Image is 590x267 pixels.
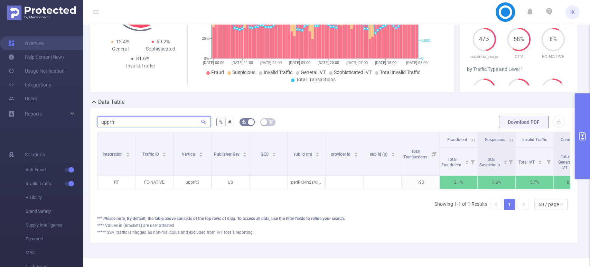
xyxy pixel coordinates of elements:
a: Users [8,92,37,105]
span: Total Suspicious [479,157,501,167]
span: Anti-Fraud [26,163,83,177]
a: Overview [8,36,45,50]
i: icon: caret-up [162,151,166,153]
span: 69.2% [157,39,170,44]
i: Filter menu [468,148,477,175]
p: 2.1% [440,176,477,189]
li: Next Page [518,199,529,210]
p: FO-NATIVE [135,176,173,189]
span: Sophisticated IVT [334,70,372,75]
span: sub id (p) [370,152,388,157]
i: icon: caret-down [126,154,130,156]
span: 8% [541,37,565,42]
i: icon: right [521,202,525,206]
span: Reports [25,111,42,117]
span: Total Invalid Traffic [380,70,420,75]
tspan: 25% [202,36,209,41]
a: Usage Notification [8,64,65,78]
div: ***** SSAI traffic is flagged as non-malicious and excluded from IVT totals reporting [97,229,570,236]
span: Publisher Key [214,152,241,157]
tspan: [DATE] 11:00 [232,61,253,65]
div: **** Values in (Brackets) are user attested [97,222,570,229]
span: Invalid Traffic [522,137,547,142]
span: Solutions [25,148,45,162]
h2: Data Table [98,98,125,106]
a: Help Center (New) [8,50,64,64]
div: Sort [354,151,358,155]
i: icon: caret-down [162,154,166,156]
span: Total Fraudulent [441,157,462,167]
li: Previous Page [490,199,501,210]
i: icon: left [494,202,498,206]
i: icon: caret-up [272,151,276,153]
span: Suspicious [485,137,505,142]
span: Visibility [26,191,83,204]
span: 81.6% [136,56,149,61]
a: Reports [25,107,42,121]
div: Sort [272,151,276,155]
i: icon: caret-up [538,159,542,161]
span: 58% [507,37,531,42]
p: upprfr3 [174,176,211,189]
tspan: 0% [204,56,209,61]
span: # [228,119,231,125]
p: captcha_page [467,53,502,60]
span: Total Transactions [296,77,336,82]
i: icon: caret-up [316,151,319,153]
tspan: [DATE] 00:00 [203,61,224,65]
div: Sort [391,151,395,155]
span: 47% [472,37,496,42]
div: by Traffic Type and Level 1 [467,66,570,73]
i: icon: caret-up [354,151,358,153]
i: icon: table [269,120,273,124]
i: icon: caret-up [243,151,247,153]
span: IK [570,5,575,19]
div: Sort [126,151,130,155]
i: icon: caret-down [538,162,542,164]
div: *** Please note, By default, the table above consists of the top rows of data. To access all data... [97,215,570,222]
p: 193 [402,176,439,189]
tspan: [DATE] 20:00 [318,61,339,65]
span: GEO [261,152,270,157]
div: Sort [199,151,203,155]
i: icon: caret-down [391,154,395,156]
div: Sort [538,159,542,163]
span: Brand Safety [26,204,83,218]
span: Integration [103,152,124,157]
p: CTV [502,53,536,60]
span: Vertical [182,152,197,157]
tspan: 5,000 [421,38,430,43]
i: icon: caret-down [199,154,203,156]
div: Sort [162,151,166,155]
span: Suspicious [232,70,255,75]
span: Fraud [211,70,224,75]
i: Filter menu [430,132,439,175]
tspan: [DATE] 07:00 [346,61,368,65]
div: Sophisticated [140,45,181,53]
p: 3.6% [478,176,515,189]
i: icon: caret-down [316,154,319,156]
i: icon: caret-down [272,154,276,156]
i: icon: bg-colors [242,120,246,124]
button: Download PDF [499,116,549,128]
span: 12.4% [116,39,129,44]
li: Showing 1-1 of 1 Results [434,199,487,210]
p: 5.7% [516,176,553,189]
i: icon: caret-up [126,151,130,153]
p: RT [97,176,135,189]
p: periRKMn2sAllpm [288,176,325,189]
i: icon: down [559,202,563,207]
div: 50 / page [539,199,559,210]
span: General IVT [301,70,326,75]
i: icon: caret-down [465,162,469,164]
i: icon: caret-up [465,159,469,161]
a: 1 [504,199,515,210]
i: icon: caret-up [199,151,203,153]
tspan: 0 [421,56,423,61]
span: sub id (m) [293,152,313,157]
tspan: [DATE] 09:00 [289,61,310,65]
i: icon: caret-up [391,151,395,153]
a: Integrations [8,78,51,92]
div: Sort [315,151,319,155]
tspan: [DATE] 22:00 [260,61,282,65]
